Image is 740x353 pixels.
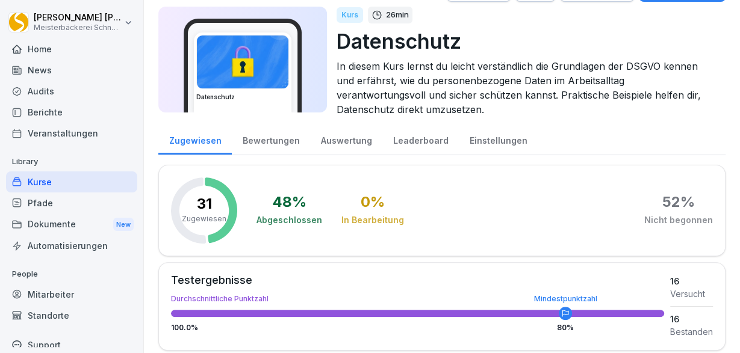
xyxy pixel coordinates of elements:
p: [PERSON_NAME] [PERSON_NAME] [34,13,122,23]
div: 16 [670,313,713,325]
div: Bestanden [670,325,713,338]
h3: Datenschutz [196,93,289,102]
div: Dokumente [6,213,137,236]
p: In diesem Kurs lernst du leicht verständlich die Grundlagen der DSGVO kennen und erfährst, wie du... [337,59,716,117]
a: Home [6,38,137,60]
p: 26 min [386,9,409,21]
a: Bewertungen [232,124,310,155]
div: In Bearbeitung [341,214,404,226]
a: DokumenteNew [6,213,137,236]
a: Automatisierungen [6,235,137,256]
div: 16 [670,275,713,287]
div: 48 % [272,195,306,209]
a: Berichte [6,102,137,123]
div: Mindestpunktzahl [534,295,597,302]
div: Nicht begonnen [644,214,713,226]
div: 100.0 % [171,324,664,331]
a: Pfade [6,192,137,213]
a: Zugewiesen [158,124,232,155]
p: Zugewiesen [182,213,226,224]
p: Datenschutz [337,26,716,57]
a: Leaderboard [382,124,459,155]
div: Durchschnittliche Punktzahl [171,295,664,302]
div: 80 % [557,324,574,331]
p: Meisterbäckerei Schneckenburger [34,23,122,32]
a: Audits [6,81,137,102]
div: 0 % [361,195,385,209]
div: New [113,218,134,232]
a: News [6,60,137,81]
div: Kurs [337,7,363,23]
a: Kurse [6,171,137,192]
div: Testergebnisse [171,275,664,286]
p: People [6,265,137,284]
a: Auswertung [310,124,382,155]
div: Abgeschlossen [257,214,322,226]
a: Einstellungen [459,124,538,155]
a: Standorte [6,305,137,326]
p: Library [6,152,137,171]
a: Veranstaltungen [6,123,137,144]
img: gp1n7epbxsf9lzaihqn479zn.png [197,35,288,88]
div: 52 % [662,195,695,209]
a: Mitarbeiter [6,284,137,305]
p: 31 [197,197,212,211]
div: Versucht [670,287,713,300]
